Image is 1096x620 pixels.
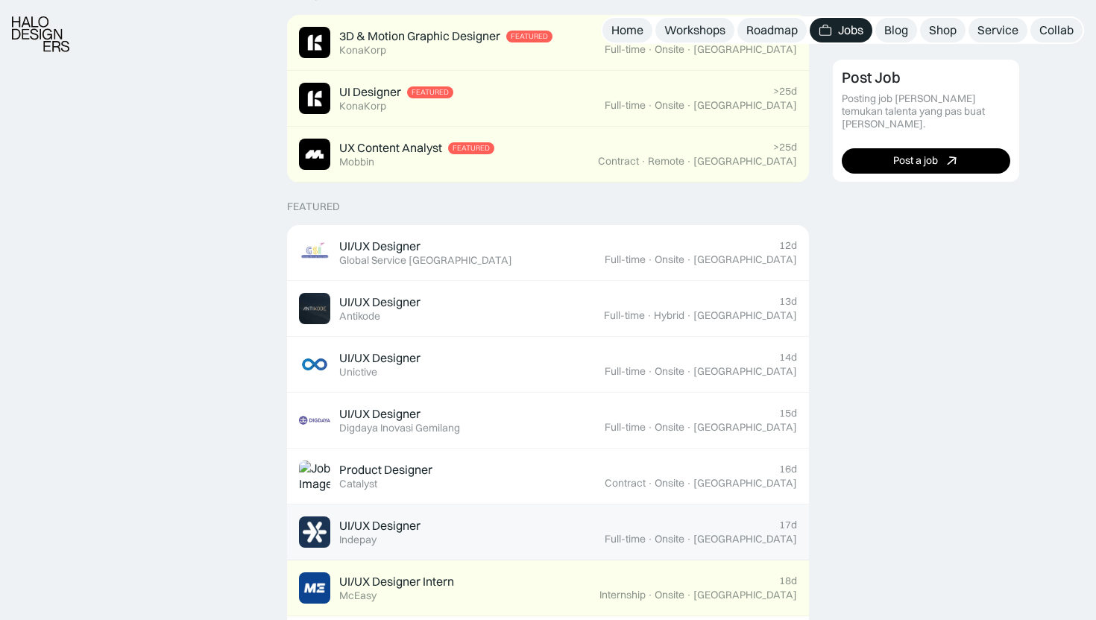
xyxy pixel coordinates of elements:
img: Job Image [299,516,330,548]
div: 17d [779,519,797,531]
div: · [686,253,692,266]
div: UI/UX Designer [339,406,421,422]
div: 14d [779,351,797,364]
div: Featured [412,88,449,97]
div: [GEOGRAPHIC_DATA] [693,309,797,322]
div: Remote [648,155,684,168]
div: Full-time [605,253,646,266]
a: Job ImageProduct DesignerCatalyst16dContract·Onsite·[GEOGRAPHIC_DATA] [287,449,809,504]
div: · [686,155,692,168]
a: Job ImageUI/UX Designer InternMcEasy18dInternship·Onsite·[GEOGRAPHIC_DATA] [287,560,809,616]
a: Job ImageUI/UX DesignerAntikode13dFull-time·Hybrid·[GEOGRAPHIC_DATA] [287,281,809,337]
div: · [686,365,692,378]
div: Onsite [655,533,684,545]
div: · [647,253,653,266]
div: UI/UX Designer Intern [339,574,454,589]
div: 13d [779,295,797,308]
a: Job ImageUX Content AnalystFeaturedMobbin>25dContract·Remote·[GEOGRAPHIC_DATA] [287,127,809,183]
a: Job ImageUI/UX DesignerGlobal Service [GEOGRAPHIC_DATA]12dFull-time·Onsite·[GEOGRAPHIC_DATA] [287,225,809,281]
div: · [647,99,653,112]
div: Post a job [893,154,938,167]
div: Posting job [PERSON_NAME] temukan talenta yang pas buat [PERSON_NAME]. [842,92,1010,130]
div: Post Job [842,69,901,86]
div: [GEOGRAPHIC_DATA] [693,589,797,601]
div: Onsite [655,477,684,490]
div: >25d [773,85,797,98]
a: Job Image3D & Motion Graphic DesignerFeaturedKonaKorp>25dFull-time·Onsite·[GEOGRAPHIC_DATA] [287,15,809,71]
div: >25d [773,141,797,154]
a: Job ImageUI DesignerFeaturedKonaKorp>25dFull-time·Onsite·[GEOGRAPHIC_DATA] [287,71,809,127]
div: Full-time [604,309,645,322]
div: 16d [779,463,797,475]
div: UX Content Analyst [339,140,442,156]
a: Jobs [810,18,872,42]
div: Featured [287,200,340,213]
div: · [646,309,652,322]
div: Blog [884,22,908,38]
div: Hybrid [654,309,684,322]
a: Home [602,18,652,42]
div: Antikode [339,310,380,323]
div: Mobbin [339,156,374,168]
a: Job ImageUI/UX DesignerUnictive14dFull-time·Onsite·[GEOGRAPHIC_DATA] [287,337,809,393]
div: Roadmap [746,22,798,38]
div: Onsite [655,43,684,56]
div: · [686,421,692,434]
div: Onsite [655,589,684,601]
div: UI/UX Designer [339,294,421,310]
div: Full-time [605,99,646,112]
div: [GEOGRAPHIC_DATA] [693,253,797,266]
div: Featured [453,144,490,153]
img: Job Image [299,83,330,114]
a: Job ImageUI/UX DesignerDigdaya Inovasi Gemilang15dFull-time·Onsite·[GEOGRAPHIC_DATA] [287,393,809,449]
div: Full-time [605,533,646,545]
div: [GEOGRAPHIC_DATA] [693,477,797,490]
div: · [647,533,653,545]
div: Service [977,22,1018,38]
a: Blog [875,18,917,42]
div: · [686,309,692,322]
div: [GEOGRAPHIC_DATA] [693,43,797,56]
div: Contract [605,477,646,490]
div: Onsite [655,253,684,266]
a: Workshops [655,18,734,42]
div: Workshops [664,22,725,38]
div: Digdaya Inovasi Gemilang [339,422,460,434]
div: Internship [599,589,646,601]
div: Home [611,22,643,38]
div: Unictive [339,366,377,379]
img: Job Image [299,349,330,380]
div: [GEOGRAPHIC_DATA] [693,421,797,434]
img: Job Image [299,293,330,324]
div: · [647,477,653,490]
div: Indepay [339,534,377,546]
img: Job Image [299,461,330,492]
div: UI/UX Designer [339,350,421,366]
img: Job Image [299,572,330,604]
div: · [686,477,692,490]
a: Collab [1030,18,1083,42]
div: · [686,533,692,545]
div: Catalyst [339,478,377,490]
div: · [647,589,653,601]
div: UI/UX Designer [339,518,421,534]
div: Product Designer [339,462,432,478]
div: McEasy [339,589,377,602]
div: [GEOGRAPHIC_DATA] [693,155,797,168]
div: 18d [779,575,797,587]
div: · [686,99,692,112]
div: [GEOGRAPHIC_DATA] [693,533,797,545]
div: Jobs [838,22,863,38]
div: Full-time [605,365,646,378]
div: KonaKorp [339,100,386,113]
a: Service [969,18,1027,42]
div: · [647,365,653,378]
div: Full-time [605,421,646,434]
div: [GEOGRAPHIC_DATA] [693,365,797,378]
div: 3D & Motion Graphic Designer [339,28,500,44]
div: · [647,43,653,56]
img: Job Image [299,27,330,58]
div: Onsite [655,421,684,434]
div: Featured [511,32,548,41]
a: Roadmap [737,18,807,42]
